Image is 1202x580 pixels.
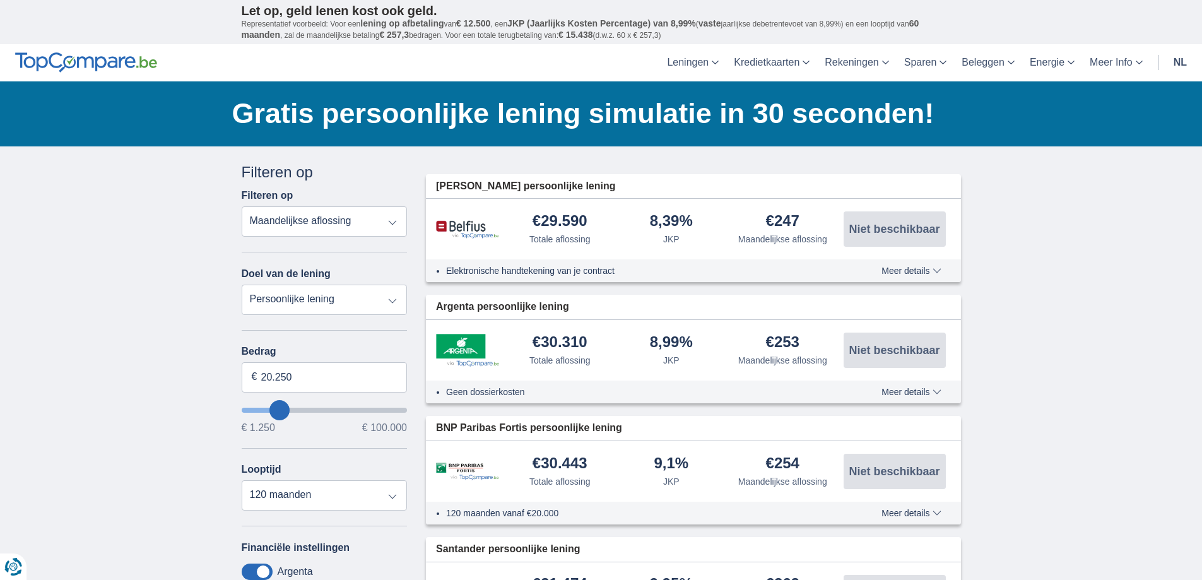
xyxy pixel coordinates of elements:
a: nl [1166,44,1194,81]
div: JKP [663,354,680,367]
a: Beleggen [954,44,1022,81]
span: Santander persoonlijke lening [436,542,580,557]
label: Bedrag [242,346,408,357]
label: Doel van de lening [242,268,331,280]
div: JKP [663,233,680,246]
a: Sparen [897,44,955,81]
span: lening op afbetaling [360,18,444,28]
span: [PERSON_NAME] persoonlijke lening [436,179,615,194]
div: JKP [663,475,680,488]
span: 60 maanden [242,18,919,40]
li: Geen dossierkosten [446,386,835,398]
button: Meer details [872,508,950,518]
span: BNP Paribas Fortis persoonlijke lening [436,421,622,435]
span: Meer details [881,509,941,518]
label: Looptijd [242,464,281,475]
li: Elektronische handtekening van je contract [446,264,835,277]
span: € 1.250 [242,423,275,433]
div: Filteren op [242,162,408,183]
div: €30.310 [533,334,587,352]
li: 120 maanden vanaf €20.000 [446,507,835,519]
button: Meer details [872,387,950,397]
p: Let op, geld lenen kost ook geld. [242,3,961,18]
span: € 12.500 [456,18,491,28]
a: Meer Info [1082,44,1150,81]
h1: Gratis persoonlijke lening simulatie in 30 seconden! [232,94,961,133]
button: Niet beschikbaar [844,454,946,489]
a: Energie [1022,44,1082,81]
div: €29.590 [533,213,587,230]
div: Totale aflossing [529,354,591,367]
div: 9,1% [654,456,688,473]
label: Filteren op [242,190,293,201]
button: Niet beschikbaar [844,211,946,247]
label: Argenta [278,566,313,577]
a: Leningen [659,44,726,81]
span: € 257,3 [379,30,409,40]
span: € 15.438 [558,30,593,40]
span: Niet beschikbaar [849,345,940,356]
img: product.pl.alt Argenta [436,334,499,367]
div: €30.443 [533,456,587,473]
span: JKP (Jaarlijks Kosten Percentage) van 8,99% [507,18,696,28]
a: Rekeningen [817,44,896,81]
button: Meer details [872,266,950,276]
div: Maandelijkse aflossing [738,354,827,367]
div: 8,39% [650,213,693,230]
span: Argenta persoonlijke lening [436,300,569,314]
div: Maandelijkse aflossing [738,475,827,488]
div: €253 [766,334,799,352]
span: Meer details [881,388,941,396]
div: Totale aflossing [529,475,591,488]
span: Niet beschikbaar [849,223,940,235]
span: Niet beschikbaar [849,466,940,477]
img: TopCompare [15,52,157,73]
label: Financiële instellingen [242,542,350,553]
img: product.pl.alt Belfius [436,220,499,239]
span: € [252,370,257,384]
a: Kredietkaarten [726,44,817,81]
div: Maandelijkse aflossing [738,233,827,246]
div: €254 [766,456,799,473]
p: Representatief voorbeeld: Voor een van , een ( jaarlijkse debetrentevoet van 8,99%) en een loopti... [242,18,961,41]
div: Totale aflossing [529,233,591,246]
span: Meer details [881,266,941,275]
span: € 100.000 [362,423,407,433]
div: €247 [766,213,799,230]
img: product.pl.alt BNP Paribas Fortis [436,463,499,481]
input: wantToBorrow [242,408,408,413]
div: 8,99% [650,334,693,352]
button: Niet beschikbaar [844,333,946,368]
span: vaste [698,18,721,28]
